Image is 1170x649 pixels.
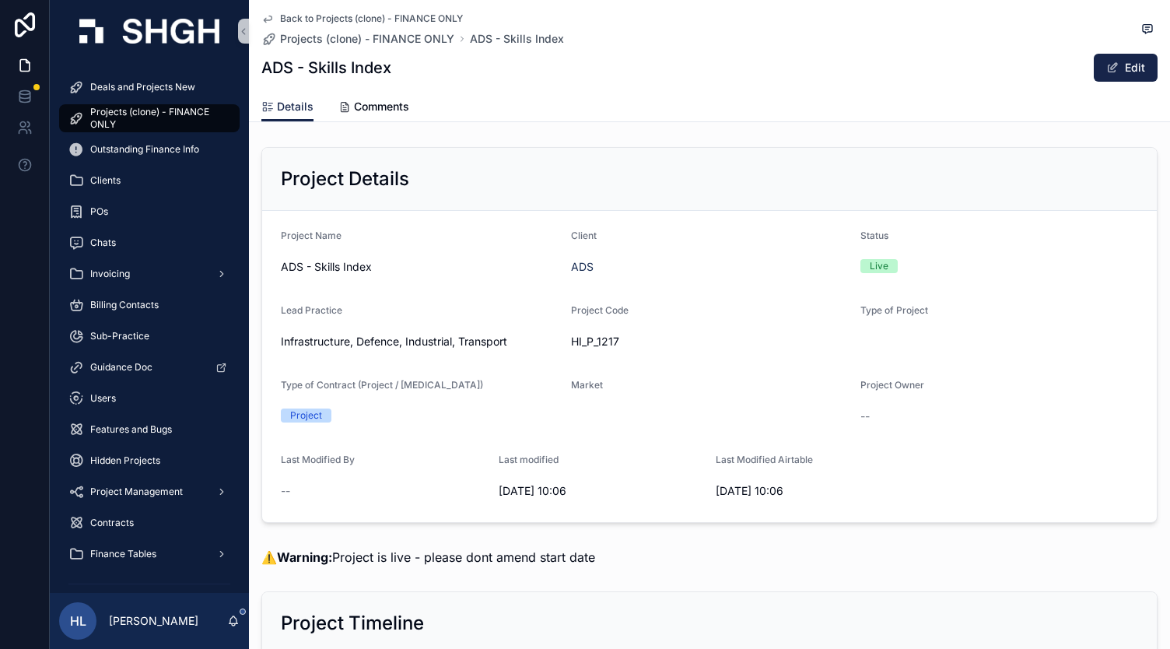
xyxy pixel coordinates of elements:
[281,167,409,191] h2: Project Details
[59,540,240,568] a: Finance Tables
[860,230,888,241] span: Status
[290,409,322,423] div: Project
[90,548,156,560] span: Finance Tables
[280,12,463,25] span: Back to Projects (clone) - FINANCE ONLY
[277,99,314,114] span: Details
[59,73,240,101] a: Deals and Projects New
[860,304,928,316] span: Type of Project
[90,143,199,156] span: Outstanding Finance Info
[261,31,454,47] a: Projects (clone) - FINANCE ONLY
[90,330,149,342] span: Sub-Practice
[90,174,121,187] span: Clients
[571,230,597,241] span: Client
[499,483,704,499] span: [DATE] 10:06
[59,416,240,444] a: Features and Bugs
[59,509,240,537] a: Contracts
[59,167,240,195] a: Clients
[281,611,424,636] h2: Project Timeline
[59,135,240,163] a: Outstanding Finance Info
[59,260,240,288] a: Invoicing
[571,334,849,349] span: HI_P_1217
[716,483,920,499] span: [DATE] 10:06
[281,259,559,275] span: ADS - Skills Index
[281,483,290,499] span: --
[90,106,224,131] span: Projects (clone) - FINANCE ONLY
[571,379,603,391] span: Market
[571,304,629,316] span: Project Code
[59,478,240,506] a: Project Management
[59,322,240,350] a: Sub-Practice
[870,259,888,273] div: Live
[90,81,195,93] span: Deals and Projects New
[90,486,183,498] span: Project Management
[261,12,463,25] a: Back to Projects (clone) - FINANCE ONLY
[79,19,219,44] img: App logo
[281,230,342,241] span: Project Name
[90,205,108,218] span: POs
[90,361,152,374] span: Guidance Doc
[59,447,240,475] a: Hidden Projects
[261,57,391,79] h1: ADS - Skills Index
[281,454,355,465] span: Last Modified By
[470,31,564,47] a: ADS - Skills Index
[59,384,240,412] a: Users
[280,31,454,47] span: Projects (clone) - FINANCE ONLY
[59,229,240,257] a: Chats
[70,612,86,630] span: HL
[59,291,240,319] a: Billing Contacts
[338,93,409,124] a: Comments
[59,198,240,226] a: POs
[499,454,559,465] span: Last modified
[90,392,116,405] span: Users
[281,379,483,391] span: Type of Contract (Project / [MEDICAL_DATA])
[860,379,924,391] span: Project Owner
[261,549,595,565] span: ⚠️ Project is live - please dont amend start date
[716,454,813,465] span: Last Modified Airtable
[277,549,332,565] strong: Warning:
[90,517,134,529] span: Contracts
[281,304,342,316] span: Lead Practice
[90,268,130,280] span: Invoicing
[90,454,160,467] span: Hidden Projects
[1094,54,1158,82] button: Edit
[90,237,116,249] span: Chats
[571,259,594,275] a: ADS
[59,353,240,381] a: Guidance Doc
[90,299,159,311] span: Billing Contacts
[59,104,240,132] a: Projects (clone) - FINANCE ONLY
[109,613,198,629] p: [PERSON_NAME]
[50,62,249,593] div: scrollable content
[261,93,314,122] a: Details
[354,99,409,114] span: Comments
[860,409,870,424] span: --
[90,423,172,436] span: Features and Bugs
[281,334,507,349] span: Infrastructure, Defence, Industrial, Transport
